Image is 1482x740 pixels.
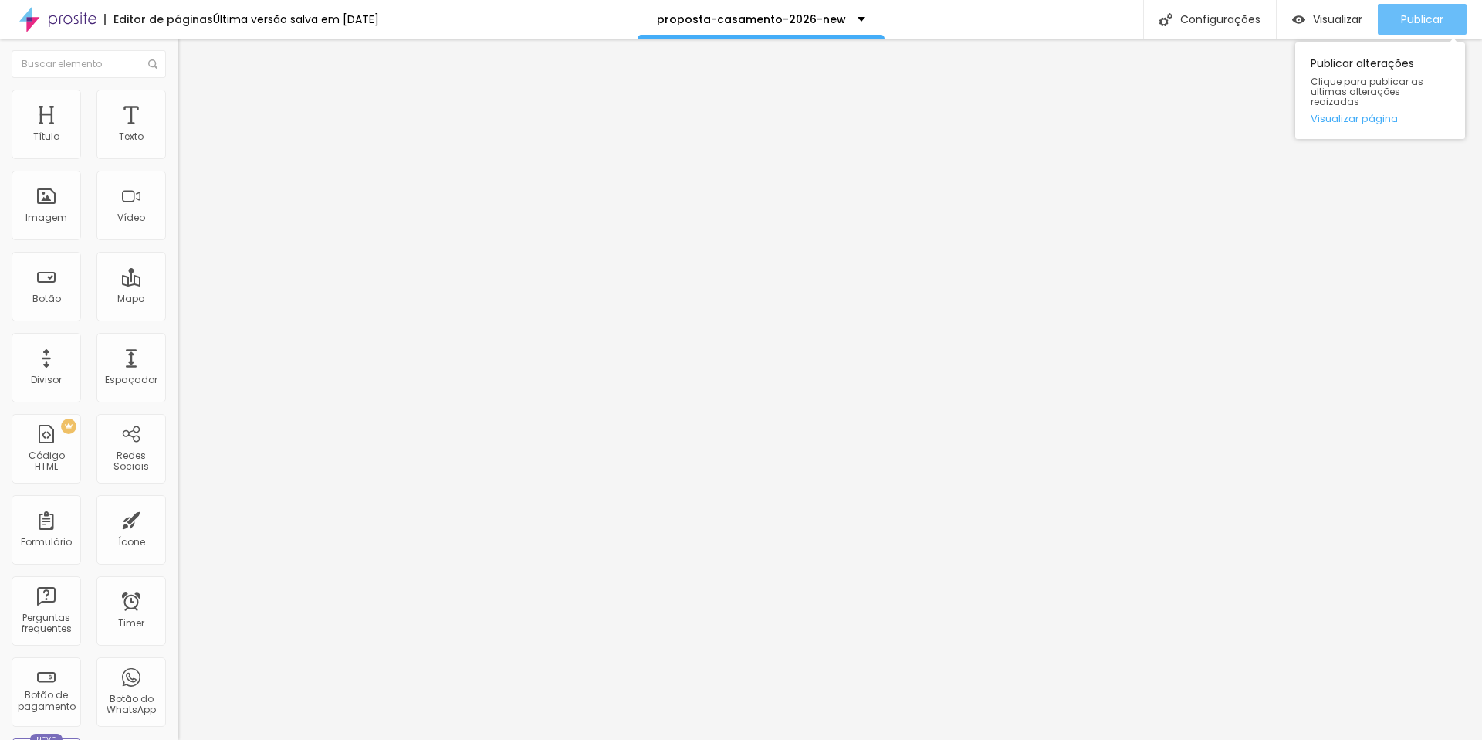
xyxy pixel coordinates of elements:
[31,375,62,385] div: Divisor
[33,131,59,142] div: Título
[1311,76,1450,107] span: Clique para publicar as ultimas alterações reaizadas
[118,618,144,629] div: Timer
[118,537,145,548] div: Ícone
[178,39,1482,740] iframe: Editor
[21,537,72,548] div: Formulário
[15,450,76,473] div: Código HTML
[1159,13,1172,26] img: Icone
[1401,13,1443,25] span: Publicar
[25,212,67,223] div: Imagem
[1313,13,1362,25] span: Visualizar
[15,690,76,712] div: Botão de pagamento
[100,694,161,716] div: Botão do WhatsApp
[12,50,166,78] input: Buscar elemento
[1311,114,1450,124] a: Visualizar página
[105,375,157,385] div: Espaçador
[148,59,157,69] img: Icone
[1277,4,1378,35] button: Visualizar
[15,613,76,635] div: Perguntas frequentes
[117,294,145,304] div: Mapa
[117,212,145,223] div: Vídeo
[1295,42,1465,139] div: Publicar alterações
[104,14,213,25] div: Editor de páginas
[657,14,846,25] p: proposta-casamento-2026-new
[100,450,161,473] div: Redes Sociais
[119,131,144,142] div: Texto
[213,14,379,25] div: Última versão salva em [DATE]
[1292,13,1305,26] img: view-1.svg
[1378,4,1467,35] button: Publicar
[32,294,61,304] div: Botão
